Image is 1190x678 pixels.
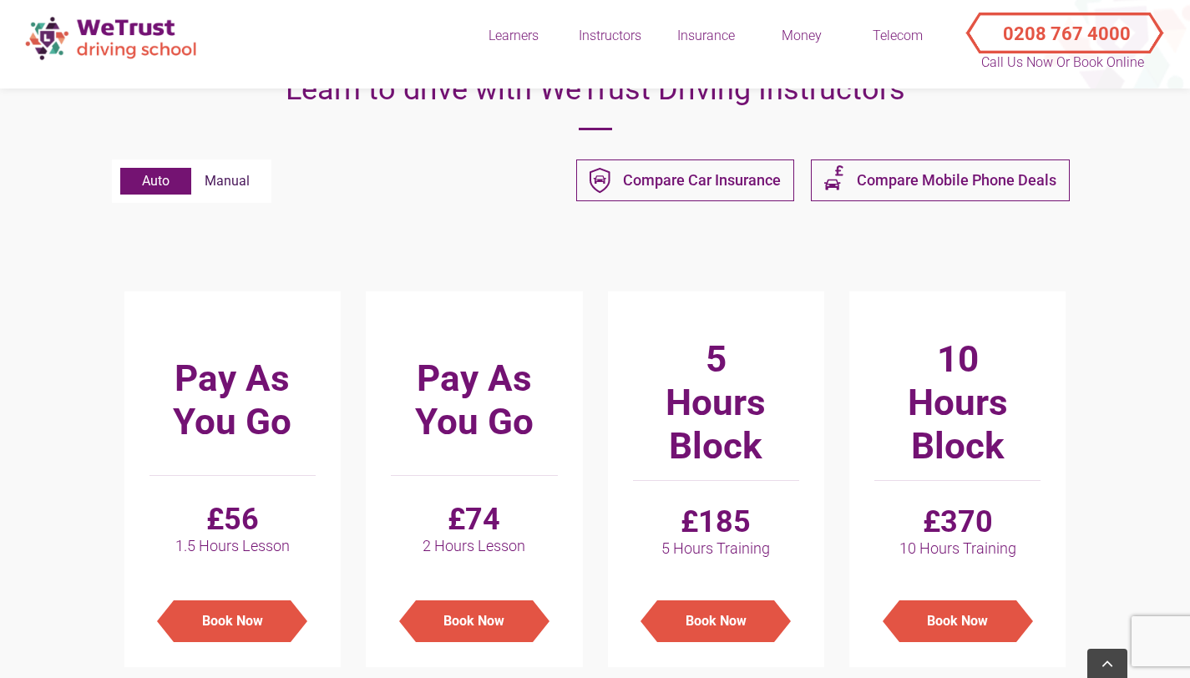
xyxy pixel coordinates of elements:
span: 1.5 Hours Lesson [149,537,316,554]
h3: 5 Hours Block [633,337,799,468]
div: Insurance [664,27,747,45]
h3: 10 Hours Block [874,337,1041,468]
a: Book Now [874,567,1041,642]
button: Book Now [657,600,774,642]
span: Compare Car Insurance [623,170,781,190]
a: PURPLE-Group-47 Compare Mobile Phone Deals [811,159,1070,201]
span: Compare Mobile Phone Deals [857,170,1056,190]
a: Group 43 Compare Car Insurance [576,159,794,201]
h4: £185 [633,504,799,557]
h4: £74 [391,502,557,554]
h4: £370 [874,504,1041,557]
label: Auto [120,168,191,195]
label: Manual [191,168,263,195]
div: Learners [472,27,555,45]
button: Book Now [416,600,533,642]
span: 10 Hours Training [874,539,1041,557]
a: Book Now [149,567,316,642]
button: Call Us Now or Book Online [973,8,1152,42]
img: Group 43 [590,168,610,194]
div: Money [760,27,843,45]
img: wetrust-ds-logo.png [17,8,209,68]
h3: Pay As You Go [149,337,316,463]
button: Book Now [899,600,1016,642]
a: Call Us Now or Book Online 0208 767 4000 [952,8,1173,42]
h4: £56 [149,502,316,554]
a: Book Now [391,567,557,642]
h3: Pay As You Go [391,337,557,463]
button: Book Now [174,600,291,642]
p: Call Us Now or Book Online [980,53,1147,73]
div: Instructors [568,27,651,45]
img: PURPLE-Group-47 [824,161,844,200]
span: 2 Hours Lesson [391,537,557,554]
span: 5 Hours Training [633,539,799,557]
a: Book Now [633,567,799,642]
div: Telecom [856,27,939,45]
